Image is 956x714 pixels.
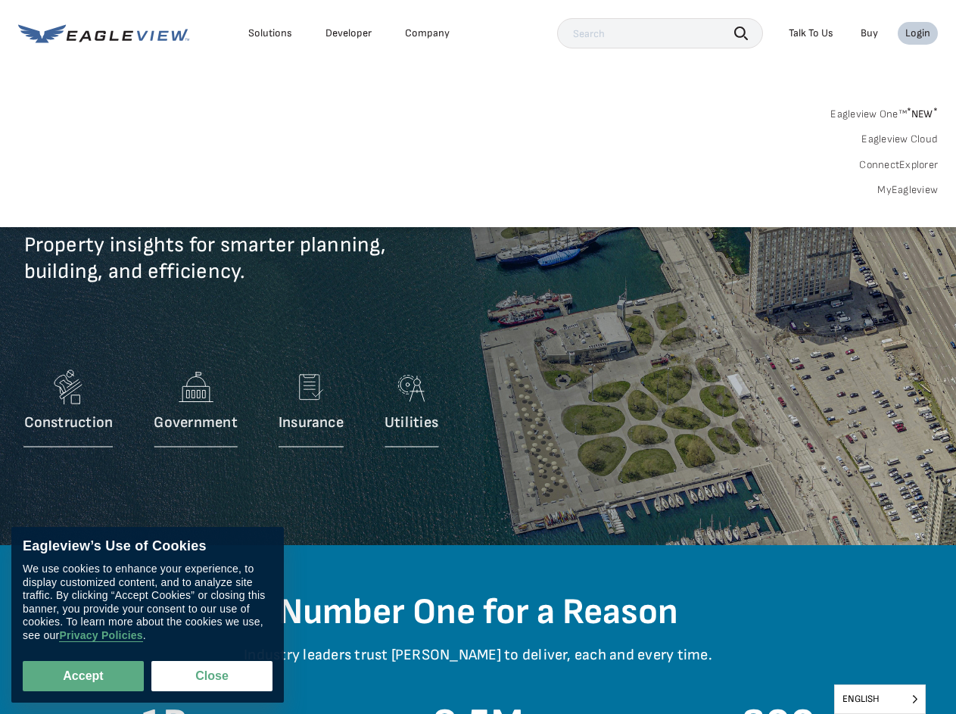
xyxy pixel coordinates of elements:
a: Eagleview One™*NEW* [830,103,938,120]
a: Utilities [385,364,438,455]
a: Construction [24,364,114,455]
a: Government [154,364,237,455]
div: Company [405,27,450,40]
a: ConnectExplorer [859,158,938,172]
a: Eagleview Cloud [861,133,938,146]
aside: Language selected: English [834,684,926,714]
a: Privacy Policies [59,629,142,642]
div: We use cookies to enhance your experience, to display customized content, and to analyze site tra... [23,563,272,642]
a: Insurance [279,364,344,455]
div: Talk To Us [789,27,833,40]
p: Government [154,413,237,432]
button: Close [151,661,272,691]
p: Construction [24,413,114,432]
a: Developer [325,27,372,40]
div: Solutions [248,27,292,40]
a: MyEagleview [877,183,938,197]
a: Buy [861,27,878,40]
span: English [835,685,925,713]
div: Login [905,27,930,40]
span: NEW [907,108,938,120]
p: Insurance [279,413,344,432]
p: Utilities [385,413,438,432]
p: Property insights for smarter planning, building, and efficiency. [24,232,569,307]
h2: Number One for a Reason [36,591,921,634]
input: Search [557,18,763,48]
button: Accept [23,661,144,691]
div: Eagleview’s Use of Cookies [23,538,272,555]
p: Industry leaders trust [PERSON_NAME] to deliver, each and every time. [36,646,921,687]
